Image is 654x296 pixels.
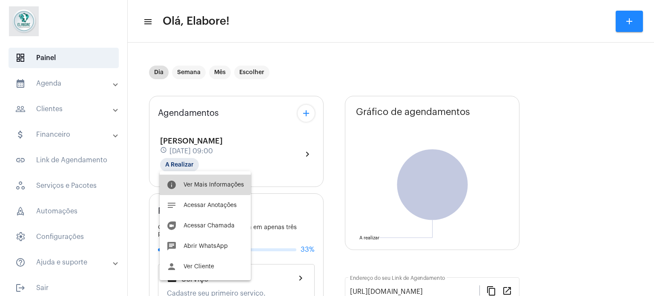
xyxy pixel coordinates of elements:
[184,202,237,208] span: Acessar Anotações
[184,223,235,229] span: Acessar Chamada
[166,180,177,190] mat-icon: info
[166,241,177,251] mat-icon: chat
[166,200,177,210] mat-icon: notes
[184,264,214,270] span: Ver Cliente
[184,182,244,188] span: Ver Mais Informações
[166,262,177,272] mat-icon: person
[184,243,228,249] span: Abrir WhatsApp
[166,221,177,231] mat-icon: duo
